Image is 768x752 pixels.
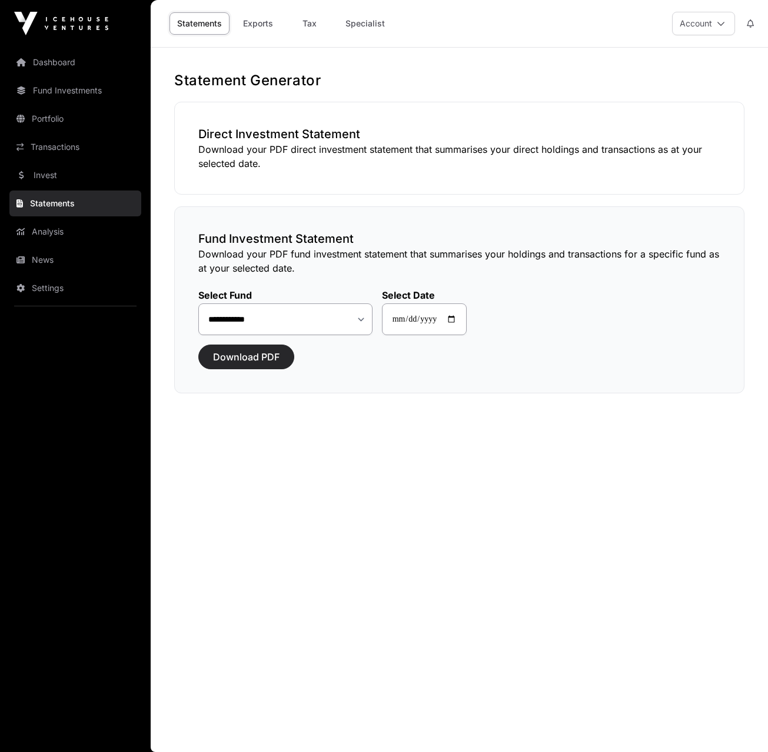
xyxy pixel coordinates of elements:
a: Statements [9,190,141,216]
a: Portfolio [9,106,141,132]
h3: Direct Investment Statement [198,126,720,142]
button: Download PDF [198,345,294,369]
label: Select Fund [198,289,373,301]
a: Invest [9,162,141,188]
iframe: Chat Widget [709,696,768,752]
p: Download your PDF direct investment statement that summarises your direct holdings and transactio... [198,142,720,171]
a: Statements [169,12,230,35]
a: News [9,247,141,273]
p: Download your PDF fund investment statement that summarises your holdings and transactions for a ... [198,247,720,275]
button: Account [672,12,735,35]
a: Settings [9,275,141,301]
a: Specialist [338,12,393,35]
a: Transactions [9,134,141,160]
img: Icehouse Ventures Logo [14,12,108,35]
a: Tax [286,12,333,35]
label: Select Date [382,289,467,301]
a: Exports [234,12,281,35]
a: Dashboard [9,49,141,75]
a: Analysis [9,219,141,245]
h1: Statement Generator [174,71,744,90]
span: Download PDF [213,350,280,364]
a: Download PDF [198,356,294,368]
a: Fund Investments [9,78,141,103]
h3: Fund Investment Statement [198,230,720,247]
